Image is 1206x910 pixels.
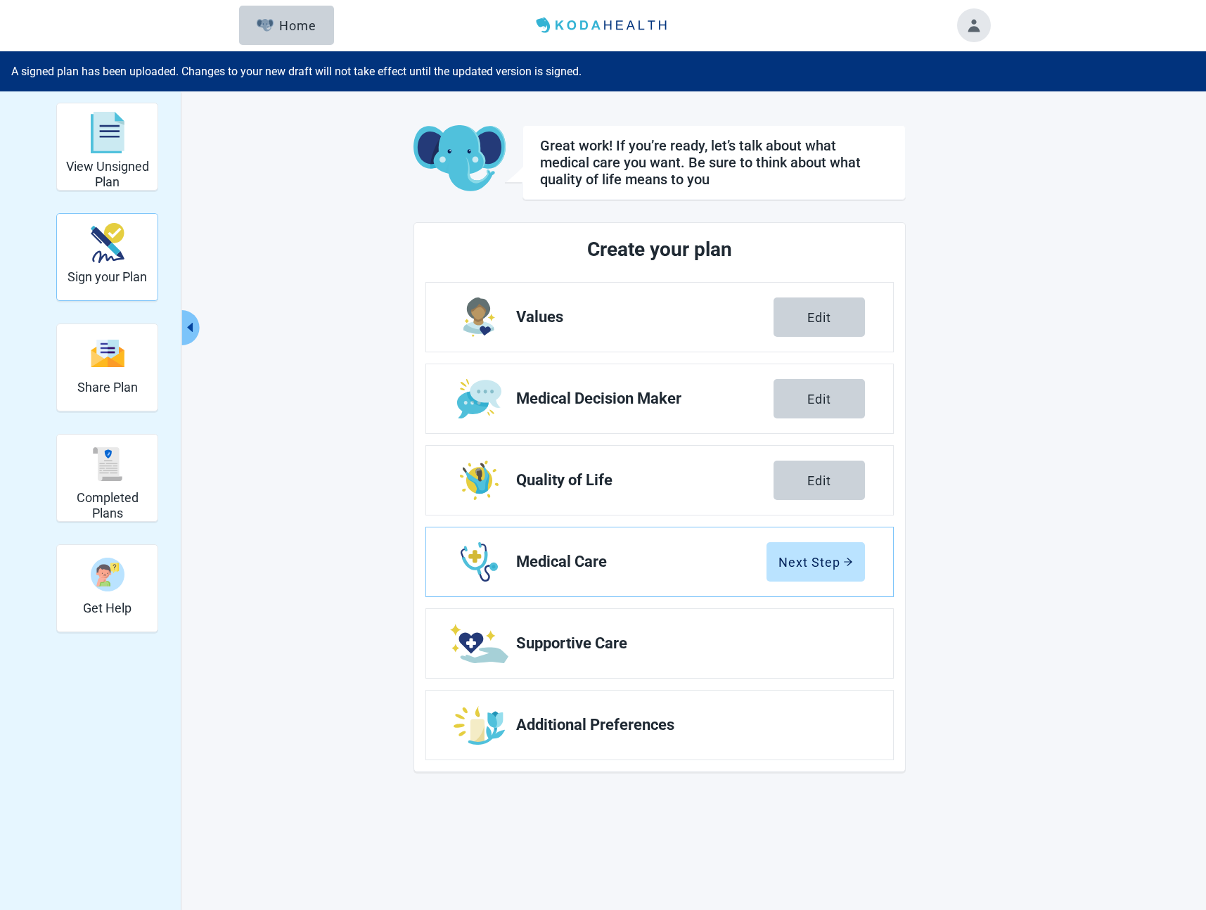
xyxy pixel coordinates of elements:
[774,297,865,337] button: Edit
[56,544,158,632] div: Get Help
[91,223,124,263] img: make_plan_official-CpYJDfBD.svg
[77,380,138,395] h2: Share Plan
[774,461,865,500] button: Edit
[68,269,147,285] h2: Sign your Plan
[807,473,831,487] div: Edit
[56,213,158,301] div: Sign your Plan
[807,310,831,324] div: Edit
[239,6,334,45] button: ElephantHome
[63,490,152,520] h2: Completed Plans
[807,392,831,406] div: Edit
[766,542,865,582] button: Next Steparrow-right
[91,112,124,154] img: svg%3e
[778,555,853,569] div: Next Step
[257,18,317,32] div: Home
[184,321,197,334] span: caret-left
[843,557,853,567] span: arrow-right
[257,19,274,32] img: Elephant
[56,434,158,522] div: Completed Plans
[91,447,124,481] img: svg%3e
[56,323,158,411] div: Share Plan
[91,338,124,369] img: svg%3e
[774,379,865,418] button: Edit
[182,310,200,345] button: Collapse menu
[63,159,152,189] h2: View Unsigned Plan
[56,103,158,191] div: View Unsigned Plan
[91,558,124,591] img: person-question-x68TBcxA.svg
[83,601,131,616] h2: Get Help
